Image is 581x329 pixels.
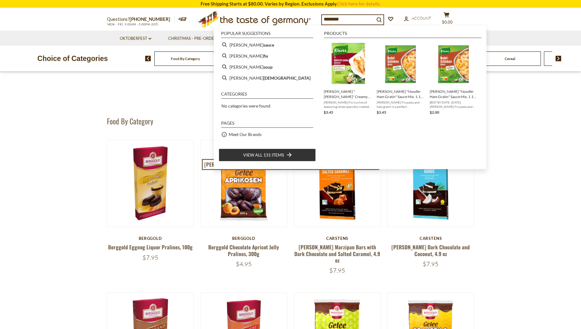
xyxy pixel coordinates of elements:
[556,56,561,61] img: next arrow
[214,25,486,169] div: Instant Search Results
[219,39,316,50] li: knorr sauce
[377,110,386,115] span: $3.45
[324,31,481,38] li: Products
[294,140,381,227] img: Carstens Luebecker Marzipan Bars with Dark Chocolate and Salted Caramel, 4.9 oz
[219,129,316,140] li: Meet Our Brands
[438,12,456,27] button: $0.00
[201,140,287,227] img: Berggold Chocolate Apricot Jelly Pralines, 300g
[243,152,284,158] span: View all 131 items
[219,72,316,83] li: knorr salat
[219,61,316,72] li: knorr soup
[326,42,370,86] img: Knorr Fix Kräuter-Sahne Hänchen
[294,243,380,264] a: [PERSON_NAME] Marzipan Bars with Dark Chocolate and Salted Caramel, 4.9 oz
[219,50,316,61] li: knorr fix
[337,1,381,6] a: Click here for details.
[505,56,515,61] a: Cereal
[321,39,374,118] li: Knorr "Kräuter Sahne" Creamy Herb Sauce Mix for Chicken, 1,5 oz
[329,267,345,274] span: $7.95
[221,103,270,108] span: No categories were found
[387,236,474,241] div: Carstens
[145,56,151,61] img: previous arrow
[130,16,170,22] a: [PHONE_NUMBER]
[168,35,221,42] a: Christmas - PRE-ORDER
[377,89,425,99] span: [PERSON_NAME] "Noodle-Ham Gratin" Sauce Mix, 1.1 oz
[430,42,478,115] a: Knorr Noddle-Ham Gratin Sauce Mix[PERSON_NAME] "Noodle-Ham Gratin" Sauce Mix, 1.1 oz - DEALBEST B...
[107,23,159,26] span: MON - FRI, 9:00AM - 5:00PM (EST)
[379,42,423,86] img: Knorr Noddle-Ham Gratin Sauce Mix
[294,236,381,241] div: Carstens
[430,89,478,99] span: [PERSON_NAME] "Noodle-Ham Gratin" Sauce Mix, 1.1 oz - DEAL
[430,100,478,109] span: BEST BY DATE: [DATE] [PERSON_NAME] Fix pasta and ham gratin is a perfect combination of carefully...
[263,63,273,70] b: soup
[142,254,158,261] span: $7.95
[374,39,427,118] li: Knorr "Noodle-Ham Gratin" Sauce Mix, 1.1 oz
[107,116,153,126] h1: Food By Category
[229,131,262,138] a: Meet Our Brands
[263,41,274,48] b: sauce
[442,20,453,25] span: $0.00
[430,110,439,115] span: $2.00
[263,74,311,81] b: [DEMOGRAPHIC_DATA]
[171,56,200,61] a: Food By Category
[324,110,333,115] span: $3.45
[404,15,431,22] a: Account
[377,100,425,109] span: [PERSON_NAME] Fix pasta and ham gratin is a perfect combination of carefully balanced spices, her...
[107,15,175,23] p: Questions?
[208,243,279,257] a: Berggold Chocolate Apricot Jelly Pralines, 300g
[202,159,379,170] a: [PERSON_NAME] "[PERSON_NAME]-Puefferchen" Apple Popover Dessert Mix 152g
[387,140,474,227] img: Carstens Luebecker Dark Chocolate and Coconut, 4.9 oz
[412,16,431,21] span: Account
[108,243,193,251] a: Berggold Eggnog Liquor Pralines, 100g
[221,121,313,128] li: Pages
[200,236,288,241] div: Berggold
[221,92,313,99] li: Categories
[107,236,194,241] div: Berggold
[423,260,439,268] span: $7.95
[427,39,480,118] li: Knorr "Noodle-Ham Gratin" Sauce Mix, 1.1 oz - DEAL
[324,89,372,99] span: [PERSON_NAME] "[PERSON_NAME]" Creamy Herb Sauce Mix for Chicken, 1,5 oz
[120,35,151,42] a: Oktoberfest
[377,42,425,115] a: Knorr Noddle-Ham Gratin Sauce Mix[PERSON_NAME] "Noodle-Ham Gratin" Sauce Mix, 1.1 oz[PERSON_NAME]...
[219,149,316,161] li: View all 131 items
[324,42,372,115] a: Knorr Fix Kräuter-Sahne Hänchen[PERSON_NAME] "[PERSON_NAME]" Creamy Herb Sauce Mix for Chicken, 1...
[236,260,252,268] span: $4.95
[432,42,476,86] img: Knorr Noddle-Ham Gratin Sauce Mix
[221,31,313,38] li: Popular suggestions
[391,243,470,257] a: [PERSON_NAME] Dark Chocolate and Coconut, 4.9 oz
[107,140,194,227] img: Berggold Eggnog Liquor Pralines, 100g
[263,52,268,59] b: fix
[324,100,372,109] span: [PERSON_NAME] Fix is a line of seasoning mixes specially created to flavor specific dishes. With ...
